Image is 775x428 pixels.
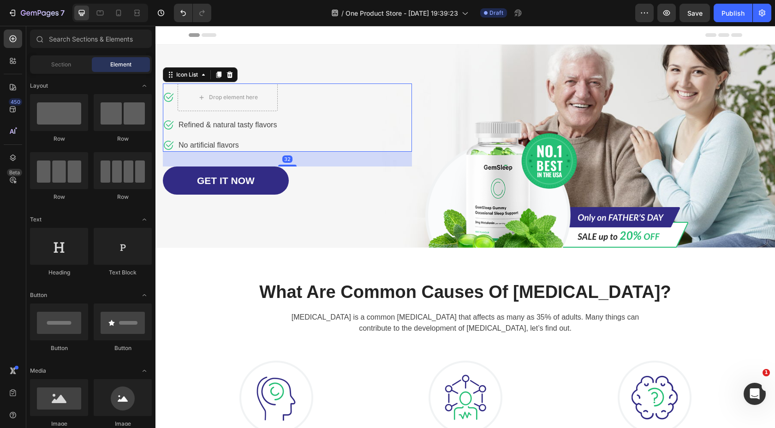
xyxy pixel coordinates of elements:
div: Row [94,193,152,201]
p: 7 [60,7,65,18]
div: Button [94,344,152,352]
button: Publish [714,4,752,22]
span: Text [30,215,42,224]
p: What Are Common Causes Of [MEDICAL_DATA]? [34,256,586,277]
p: No artificial flavors [23,114,121,125]
button: Save [680,4,710,22]
img: Alt Image [84,335,158,409]
span: Media [30,367,46,375]
a: GET IT NOW [7,141,133,169]
iframe: Intercom live chat [744,383,766,405]
input: Search Sections & Elements [30,30,152,48]
div: 450 [9,98,22,106]
span: Section [51,60,71,69]
div: Button [30,344,88,352]
div: Image [94,420,152,428]
span: Element [110,60,131,69]
div: Image [30,420,88,428]
span: Toggle open [137,212,152,227]
div: Drop element here [54,68,102,75]
span: Button [30,291,47,299]
div: Heading [30,268,88,277]
img: Alt Image [266,79,534,222]
span: Toggle open [137,78,152,93]
span: Layout [30,82,48,90]
div: GET IT NOW [42,148,99,162]
span: / [341,8,344,18]
div: Publish [721,8,745,18]
p: [MEDICAL_DATA] is a common [MEDICAL_DATA] that affects as many as 35% of adults. Many things can ... [133,286,487,308]
span: Draft [489,9,503,17]
button: 7 [4,4,69,22]
div: Text Block [94,268,152,277]
span: One Product Store - [DATE] 19:39:23 [346,8,458,18]
img: Alt Image [462,335,536,409]
div: Icon List [19,45,44,53]
div: Row [94,135,152,143]
div: 32 [127,130,137,137]
p: Refined & natural tasty flavors [23,94,121,105]
img: Alt Image [273,335,347,409]
iframe: Design area [155,26,775,428]
div: Undo/Redo [174,4,211,22]
div: Row [30,135,88,143]
div: Beta [7,169,22,176]
div: Row [30,193,88,201]
span: Save [687,9,703,17]
span: 1 [763,369,770,376]
span: Toggle open [137,363,152,378]
span: Toggle open [137,288,152,303]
